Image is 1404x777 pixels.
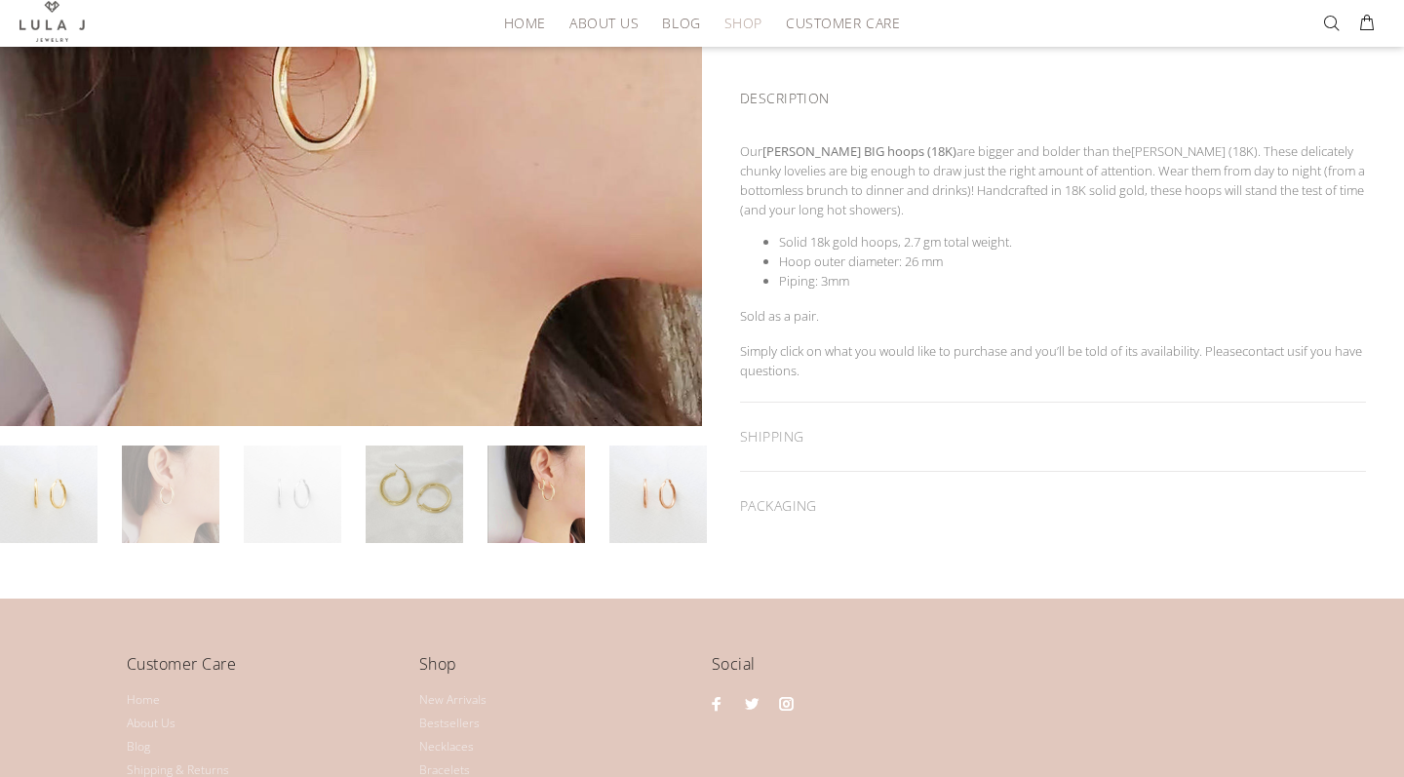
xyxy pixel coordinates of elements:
[127,651,400,691] h4: Customer Care
[492,8,558,38] a: HOME
[1242,342,1301,360] a: contact us
[740,472,1366,540] div: PACKAGING
[786,16,900,30] span: Customer Care
[504,16,546,30] span: HOME
[127,712,175,735] a: About Us
[724,16,762,30] span: Shop
[762,142,956,160] b: [PERSON_NAME] BIG hoops (18K)
[127,688,160,712] a: Home
[779,271,1366,291] li: Piping: 3mm
[740,64,1366,126] div: DESCRIPTION
[569,16,639,30] span: About Us
[650,8,712,38] a: Blog
[127,735,150,758] a: Blog
[740,341,1366,380] p: Simply click on what you would like to purchase and you’ll be told of its availability. Please if...
[740,403,1366,471] div: SHIPPING
[774,8,900,38] a: Customer Care
[713,8,774,38] a: Shop
[740,141,1366,219] p: Our are bigger and bolder than the . These delicately chunky lovelies are big enough to draw just...
[419,651,692,691] h4: Shop
[662,16,700,30] span: Blog
[740,306,1366,326] p: Sold as a pair.
[419,735,474,758] a: Necklaces
[419,688,487,712] a: New Arrivals
[558,8,650,38] a: About Us
[419,712,480,735] a: Bestsellers
[779,252,1366,271] li: Hoop outer diameter: 26 mm
[712,651,1277,691] h4: Social
[1131,142,1258,160] a: [PERSON_NAME] (18K)
[779,232,1366,252] li: Solid 18k gold hoops, 2.7 gm total weight.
